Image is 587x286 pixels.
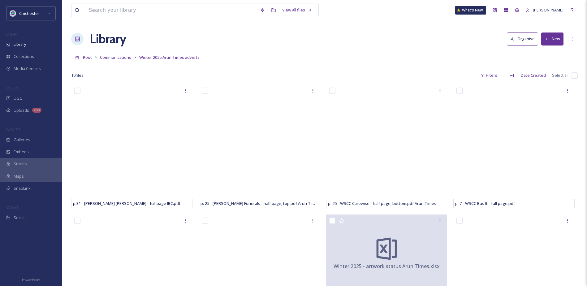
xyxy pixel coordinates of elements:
[100,54,131,60] span: Communications
[22,278,40,282] span: Privacy Policy
[6,127,20,132] span: WIDGETS
[334,262,440,270] span: Winter 2025 - artwork status Arun Times.xlsx
[14,95,22,101] span: UGC
[73,201,180,206] span: p.31 - [PERSON_NAME] [PERSON_NAME] - full page IBC.pdf
[14,173,24,179] span: Maps
[507,32,541,45] a: Organise
[518,69,549,81] div: Date Created
[14,41,26,47] span: Library
[10,10,16,16] img: Logo_of_Chichester_District_Council.png
[14,137,30,143] span: Galleries
[455,6,486,15] a: What's New
[201,201,320,206] span: p. 25 - [PERSON_NAME] Funerals - half page, top.pdf Arun Times
[552,72,568,78] span: Select all
[6,86,19,90] span: COLLECT
[139,54,200,60] span: Winter 2025 Arun Times adverts
[477,69,500,81] div: Filters
[6,205,19,210] span: SOCIALS
[90,30,126,48] a: Library
[14,66,41,71] span: Media Centres
[139,54,200,61] a: Winter 2025 Arun Times adverts
[14,161,27,167] span: Stories
[541,32,563,45] button: New
[22,275,40,283] a: Privacy Policy
[100,54,131,61] a: Communications
[19,11,39,16] span: Chichester
[14,215,27,221] span: Socials
[83,54,92,61] a: Root
[14,185,31,191] span: SnapLink
[533,7,563,13] span: [PERSON_NAME]
[14,54,34,59] span: Collections
[14,107,29,113] span: Uploads
[14,149,29,155] span: Embeds
[86,3,257,17] input: Search your library
[507,32,538,45] button: Organise
[328,201,436,206] span: p. 25 - WSCC Carewise - half page, bottom.pdf Arun Times
[71,72,84,78] span: 10 file s
[279,4,315,16] a: View all files
[523,4,567,16] a: [PERSON_NAME]
[83,54,92,60] span: Root
[32,108,41,113] div: 233
[6,32,17,37] span: MEDIA
[455,201,515,206] span: p. 7 - WSCC Bus It - full page.pdf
